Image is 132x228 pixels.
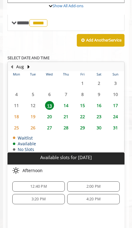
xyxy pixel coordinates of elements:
[45,101,54,110] span: 13
[74,100,91,111] td: Select day15
[45,112,54,121] span: 20
[28,112,37,121] span: 19
[12,112,21,121] span: 18
[13,136,36,140] td: Waitlist
[86,184,100,189] span: 2:00 PM
[13,147,36,152] td: No Slots
[107,122,124,133] td: Select day31
[61,101,70,110] span: 14
[10,155,122,160] p: Available slots for [DATE]
[16,63,24,70] button: Aug
[58,122,74,133] td: Select day28
[91,122,107,133] td: Select day30
[61,112,70,121] span: 21
[74,122,91,133] td: Select day29
[74,111,91,122] td: Select day22
[67,181,120,192] div: 2:00 PM
[45,123,54,132] span: 27
[22,168,43,173] span: Afternoon
[107,71,124,77] th: Sun
[91,71,107,77] th: Sat
[61,123,70,132] span: 28
[91,111,107,122] td: Select day23
[28,123,37,132] span: 26
[94,123,103,132] span: 30
[58,111,74,122] td: Select day21
[78,123,87,132] span: 29
[111,123,120,132] span: 31
[94,101,103,110] span: 16
[25,122,41,133] td: Select day26
[74,71,91,77] th: Fri
[12,167,19,174] img: afternoon slots
[41,122,58,133] td: Select day27
[31,197,46,202] span: 3:20 PM
[107,100,124,111] td: Select day17
[8,122,25,133] td: Select day25
[41,100,58,111] td: Select day13
[58,100,74,111] td: Select day14
[41,111,58,122] td: Select day20
[9,63,14,70] button: Previous Month
[86,197,100,202] span: 4:20 PM
[78,112,87,121] span: 22
[12,181,65,192] div: 12:40 PM
[12,123,21,132] span: 25
[111,112,120,121] span: 24
[111,101,120,110] span: 17
[107,111,124,122] td: Select day24
[26,63,31,70] button: Next Month
[78,101,87,110] span: 15
[58,71,74,77] th: Thu
[52,3,83,8] a: Show All Add-ons
[77,34,124,47] button: Add AnotherService
[67,194,120,204] div: 4:20 PM
[41,71,58,77] th: Wed
[13,141,36,146] td: Available
[12,194,65,204] div: 3:20 PM
[94,112,103,121] span: 23
[30,184,47,189] span: 12:40 PM
[8,71,25,77] th: Mon
[25,111,41,122] td: Select day19
[7,55,49,60] b: SELECT DATE AND TIME
[8,111,25,122] td: Select day18
[25,71,41,77] th: Tue
[86,37,121,43] b: Add Another Service
[91,100,107,111] td: Select day16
